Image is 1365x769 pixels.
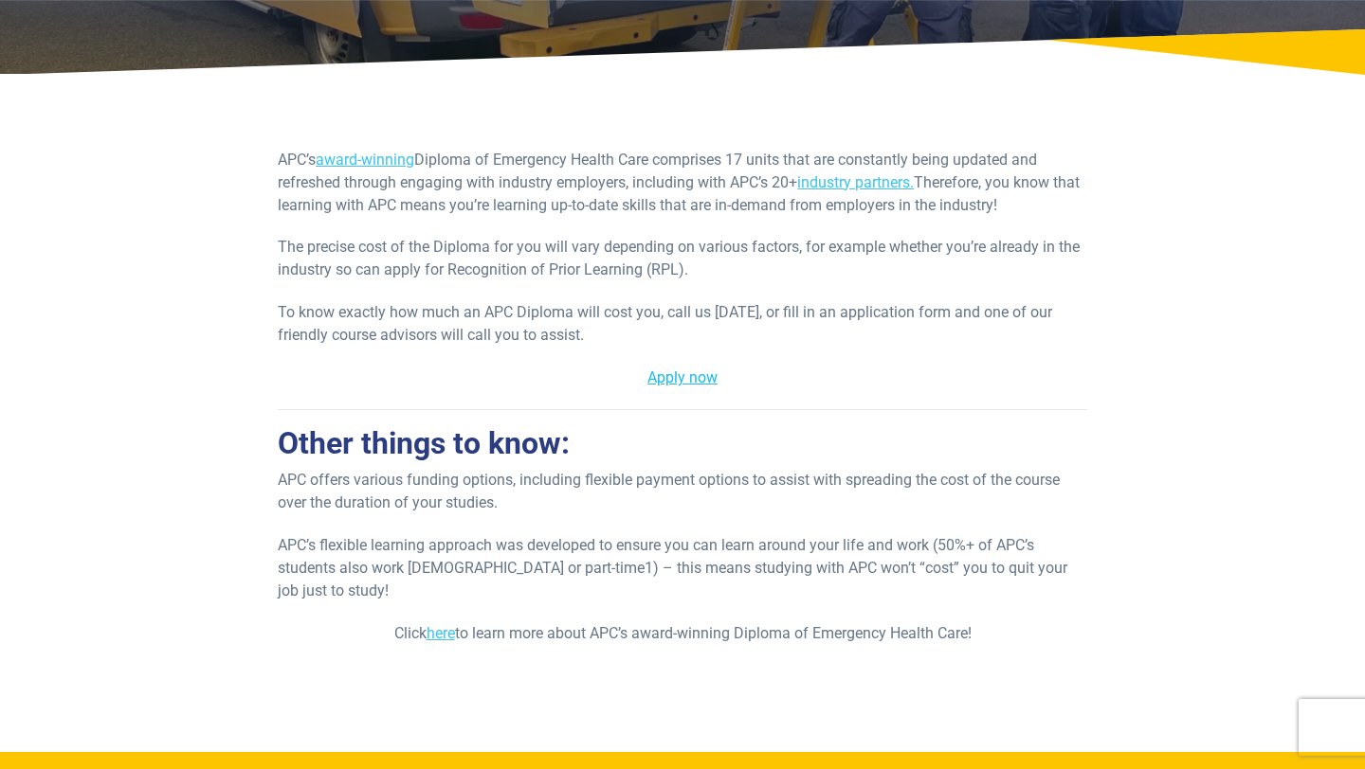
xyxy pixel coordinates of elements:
p: APC’s flexible learning approach was developed to ensure you can learn around your life and work ... [278,534,1086,602]
p: APC offers various funding options, including flexible payment options to assist with spreading t... [278,469,1086,514]
a: industry partners. [797,173,914,191]
a: here [427,624,455,642]
p: To know exactly how much an APC Diploma will cost you, call us [DATE], or fill in an application ... [278,301,1086,347]
p: APC’s Diploma of Emergency Health Care comprises 17 units that are constantly being updated and r... [278,149,1086,217]
a: award-winning [316,151,414,169]
p: The precise cost of the Diploma for you will vary depending on various factors, for example wheth... [278,236,1086,281]
h2: Other things to know: [278,425,1086,461]
a: Apply now [647,368,718,386]
p: Click to learn more about APC’s award-winning Diploma of Emergency Health Care! [278,622,1086,645]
